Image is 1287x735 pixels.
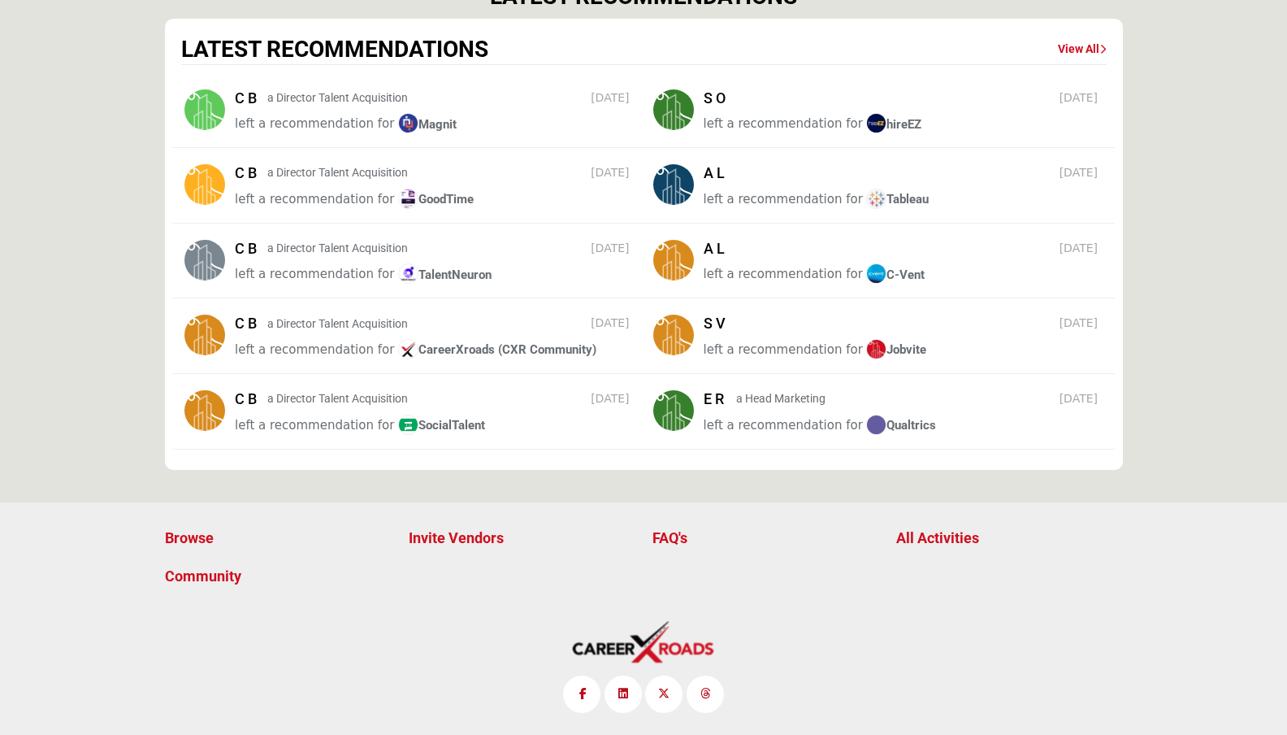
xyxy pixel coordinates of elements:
span: [DATE] [1059,89,1103,107]
a: imageQualtrics [866,416,936,437]
h5: C B [235,164,263,182]
p: a Director Talent Acquisition [267,240,408,257]
img: image [398,415,418,435]
span: left a recommendation for [704,342,863,357]
a: Community [165,565,392,587]
h5: A L [704,240,732,258]
h5: S V [704,315,732,333]
h5: C B [235,89,263,107]
img: image [398,339,418,359]
p: a Director Talent Acquisition [267,315,408,333]
span: left a recommendation for [704,267,863,282]
h5: A L [704,164,732,182]
a: imageCareerXroads (CXR Community) [398,341,596,361]
img: avtar-image [184,164,225,205]
a: imageGoodTime [398,190,474,211]
span: [DATE] [1059,315,1103,332]
a: Invite Vendors [409,527,635,549]
a: imagehireEZ [866,115,921,135]
a: imageTableau [866,190,929,211]
a: Browse [165,527,392,549]
span: C-Vent [866,267,925,282]
h5: C B [235,315,263,333]
p: a Head Marketing [736,390,825,407]
img: avtar-image [184,390,225,431]
span: left a recommendation for [235,267,394,282]
span: Qualtrics [866,418,936,433]
span: Magnit [398,117,457,132]
span: GoodTime [398,192,474,207]
span: left a recommendation for [704,117,863,132]
span: [DATE] [591,315,634,332]
img: image [398,189,418,209]
span: left a recommendation for [235,342,394,357]
a: FAQ's [652,527,879,549]
img: avtar-image [653,315,694,355]
img: avtar-image [653,390,694,431]
span: [DATE] [1059,164,1103,181]
img: image [866,263,886,284]
a: All Activities [896,527,1123,549]
a: imageJobvite [866,341,926,361]
span: [DATE] [591,89,634,107]
span: [DATE] [591,390,634,407]
img: avtar-image [653,164,694,205]
img: avtar-image [653,240,694,281]
img: image [398,113,418,133]
span: left a recommendation for [235,418,394,433]
h5: C B [235,390,263,408]
span: [DATE] [591,164,634,181]
span: [DATE] [591,240,634,257]
h2: LATEST RECOMMENDATIONS [181,36,488,63]
a: Twitter Link [645,676,682,713]
p: a Director Talent Acquisition [267,89,408,107]
img: image [866,339,886,359]
span: [DATE] [1059,240,1103,257]
img: image [866,113,886,133]
a: View All [1058,41,1107,58]
span: left a recommendation for [235,117,394,132]
span: Tableau [866,192,929,207]
img: avtar-image [184,89,225,130]
p: a Director Talent Acquisition [267,164,408,181]
span: left a recommendation for [235,192,394,207]
img: image [866,189,886,209]
span: hireEZ [866,117,921,132]
span: left a recommendation for [704,418,863,433]
a: Facebook Link [563,676,600,713]
a: imageC-Vent [866,265,925,285]
span: CareerXroads (CXR Community) [398,342,596,357]
img: avtar-image [184,240,225,281]
a: imageMagnit [398,115,457,135]
img: avtar-image [184,315,225,355]
span: SocialTalent [398,418,485,433]
a: LinkedIn Link [604,676,642,713]
span: left a recommendation for [704,192,863,207]
span: Jobvite [866,342,926,357]
a: imageSocialTalent [398,416,485,437]
a: Threads Link [687,676,724,713]
h5: E R [704,390,732,408]
img: No Site Logo [570,620,717,666]
img: avtar-image [653,89,694,130]
img: image [866,415,886,435]
h5: S O [704,89,732,107]
h5: C B [235,240,263,258]
span: TalentNeuron [398,267,492,282]
p: a Director Talent Acquisition [267,390,408,407]
span: [DATE] [1059,390,1103,407]
a: imageTalentNeuron [398,265,492,285]
img: image [398,263,418,284]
